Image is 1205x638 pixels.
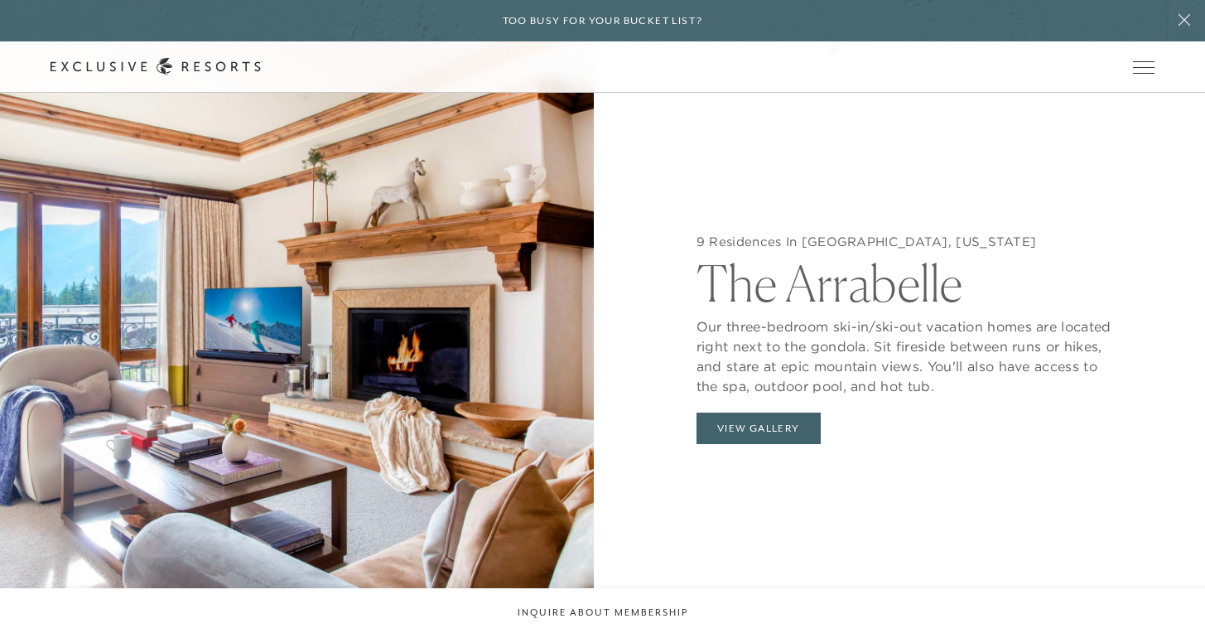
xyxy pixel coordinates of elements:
button: View Gallery [696,413,821,444]
h5: 9 Residences In [GEOGRAPHIC_DATA], [US_STATE] [696,234,1121,250]
iframe: Qualified Messenger [1188,621,1205,638]
h6: Too busy for your bucket list? [503,13,703,29]
button: Open navigation [1133,61,1154,73]
h2: The Arrabelle [696,250,1121,308]
p: Our three-bedroom ski-in/ski-out vacation homes are located right next to the gondola. Sit firesi... [696,308,1121,396]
